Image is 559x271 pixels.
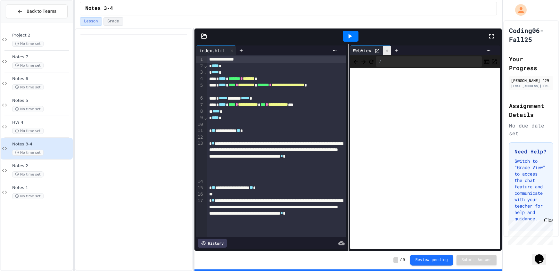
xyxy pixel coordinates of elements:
[506,218,553,245] iframe: chat widget
[12,193,44,199] span: No time set
[103,17,123,26] button: Grade
[196,198,204,236] div: 17
[12,120,71,125] span: HW 4
[12,150,44,156] span: No time set
[509,26,553,44] h1: Coding06-Fall25
[196,76,204,82] div: 4
[483,58,490,65] button: Console
[12,163,71,169] span: Notes 2
[196,127,204,134] div: 11
[204,70,207,75] span: Fold line
[196,47,228,54] div: index.html
[532,245,553,265] iframe: chat widget
[509,122,553,137] div: No due date set
[353,57,359,65] span: Back
[12,185,71,191] span: Notes 1
[12,106,44,112] span: No time set
[196,63,204,69] div: 2
[85,5,113,12] span: Notes 3-4
[12,54,71,60] span: Notes 7
[508,3,528,17] div: My Account
[204,115,207,120] span: Fold line
[511,78,551,83] div: [PERSON_NAME] '29
[196,102,204,108] div: 7
[196,45,236,55] div: index.html
[6,4,68,18] button: Back to Teams
[399,258,402,263] span: /
[403,258,405,263] span: 0
[196,236,204,242] div: 18
[514,158,548,222] p: Switch to "Grade View" to access the chat feature and communicate with your teacher for help and ...
[196,134,204,141] div: 12
[410,255,453,266] button: Review pending
[514,148,548,155] h3: Need Help?
[196,95,204,102] div: 6
[196,82,204,95] div: 5
[12,98,71,103] span: Notes 5
[12,41,44,47] span: No time set
[196,178,204,185] div: 14
[12,128,44,134] span: No time set
[376,56,482,67] div: /
[350,45,391,55] div: WebView
[196,108,204,115] div: 8
[12,62,44,69] span: No time set
[204,63,207,68] span: Fold line
[27,8,56,15] span: Back to Teams
[12,142,71,147] span: Notes 3-4
[12,84,44,90] span: No time set
[350,47,374,54] div: WebView
[456,255,497,265] button: Submit Answer
[196,140,204,178] div: 13
[491,58,497,65] button: Open in new tab
[196,56,204,63] div: 1
[12,171,44,177] span: No time set
[350,68,500,250] iframe: Web Preview
[196,69,204,76] div: 3
[196,115,204,121] div: 9
[462,258,492,263] span: Submit Answer
[368,58,374,65] button: Refresh
[509,101,553,119] h2: Assignment Details
[360,57,367,65] span: Forward
[80,17,102,26] button: Lesson
[196,121,204,128] div: 10
[3,3,44,41] div: Chat with us now!Close
[196,185,204,191] div: 15
[196,191,204,198] div: 16
[509,54,553,72] h2: Your Progress
[198,239,227,248] div: History
[12,76,71,82] span: Notes 6
[12,33,71,38] span: Project 2
[393,257,398,263] span: -
[511,84,551,88] div: [EMAIL_ADDRESS][DOMAIN_NAME]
